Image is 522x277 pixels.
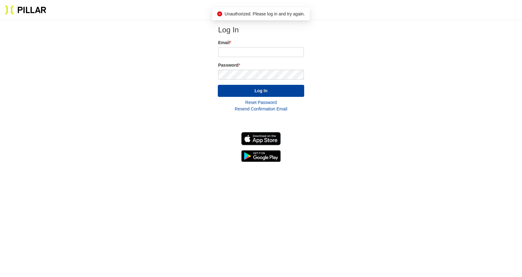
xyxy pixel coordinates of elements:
a: Resend Confirmation Email [235,106,287,111]
span: close-circle [217,11,222,16]
img: Pillar Technologies [5,5,46,15]
label: Email [218,39,304,46]
h2: Log In [218,25,304,35]
img: Get it on Google Play [241,150,281,162]
button: Log In [218,85,304,97]
span: Unauthorized. Please log in and try again. [225,11,305,16]
img: Download on the App Store [241,132,281,145]
label: Password [218,62,304,68]
a: Reset Password [245,100,277,105]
